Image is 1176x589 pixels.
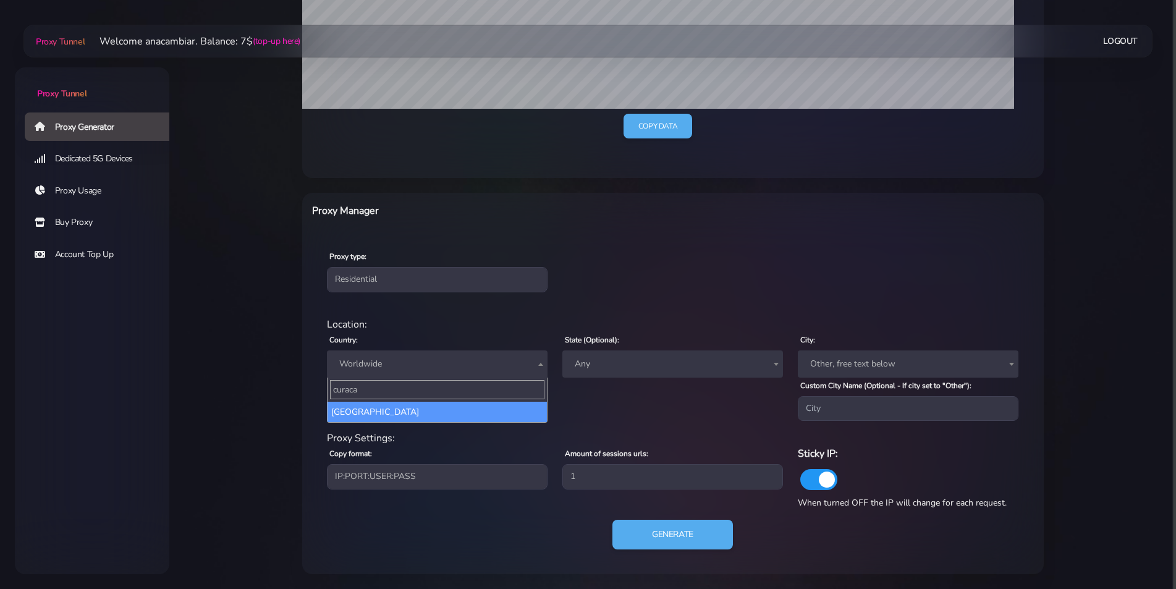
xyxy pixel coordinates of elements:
label: Country: [329,334,358,345]
span: Worldwide [327,350,548,378]
a: Proxy Tunnel [15,67,169,100]
a: Account Top Up [25,240,179,269]
span: Any [562,350,783,378]
div: Proxy Settings: [319,431,1026,446]
span: Any [570,355,776,373]
label: State (Optional): [565,334,619,345]
a: Copy data [624,114,692,139]
iframe: Webchat Widget [994,387,1161,574]
li: [GEOGRAPHIC_DATA] [328,402,547,422]
a: Buy Proxy [25,208,179,237]
a: Logout [1103,30,1138,53]
input: Search [330,380,544,399]
h6: Sticky IP: [798,446,1018,462]
li: Welcome anacambiar. Balance: 7$ [85,34,300,49]
a: Proxy Tunnel [33,32,85,51]
label: City: [800,334,815,345]
span: When turned OFF the IP will change for each request. [798,497,1007,509]
a: (top-up here) [253,35,300,48]
a: Proxy Generator [25,112,179,141]
input: City [798,396,1018,421]
span: Other, free text below [798,350,1018,378]
label: Proxy type: [329,251,366,262]
a: Dedicated 5G Devices [25,145,179,173]
label: Custom City Name (Optional - If city set to "Other"): [800,380,971,391]
h6: Proxy Manager [312,203,727,219]
span: Proxy Tunnel [36,36,85,48]
span: Other, free text below [805,355,1011,373]
a: Proxy Usage [25,177,179,205]
span: Worldwide [334,355,540,373]
span: Proxy Tunnel [37,88,87,100]
label: Amount of sessions urls: [565,448,648,459]
button: Generate [612,520,733,549]
label: Copy format: [329,448,372,459]
div: Location: [319,317,1026,332]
